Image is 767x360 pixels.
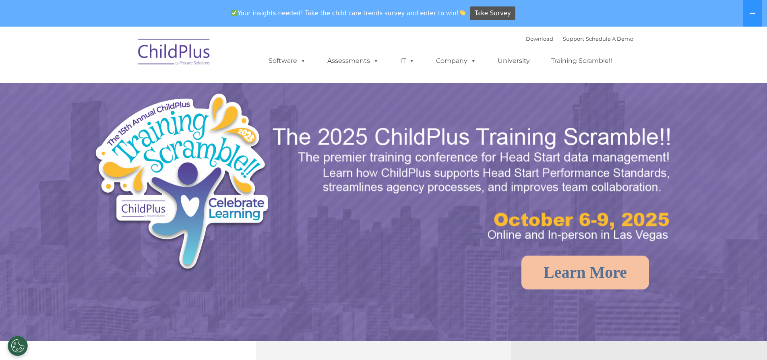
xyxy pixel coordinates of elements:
a: IT [392,53,423,69]
a: Company [428,53,484,69]
img: ChildPlus by Procare Solutions [134,33,215,73]
a: Assessments [319,53,387,69]
span: Your insights needed! Take the child care trends survey and enter to win! [228,5,469,21]
a: Schedule A Demo [586,35,633,42]
a: Learn More [521,256,649,289]
a: Training Scramble!! [543,53,620,69]
a: Download [526,35,553,42]
a: University [490,53,538,69]
img: 👏 [459,10,465,16]
font: | [526,35,633,42]
a: Take Survey [470,6,515,21]
span: Take Survey [475,6,511,21]
img: ✅ [231,10,237,16]
a: Support [563,35,584,42]
button: Cookies Settings [8,336,28,356]
a: Software [260,53,314,69]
